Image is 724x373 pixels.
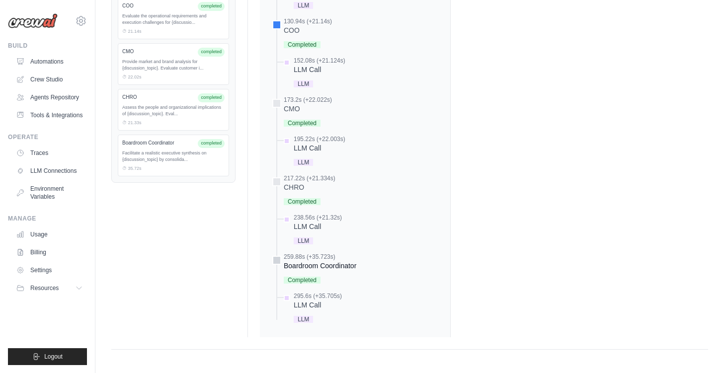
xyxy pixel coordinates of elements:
span: Completed [284,120,321,127]
div: CMO [284,104,332,114]
span: Resources [30,284,59,292]
div: Evaluate the operational requirements and execution challenges for {discussio... [122,13,225,26]
a: Agents Repository [12,89,87,105]
span: LLM [294,2,313,9]
div: LLM Call [294,65,345,75]
a: Settings [12,262,87,278]
span: Logout [44,353,63,361]
span: completed [198,93,225,102]
span: completed [198,2,225,11]
div: Operate [8,133,87,141]
div: COO [284,25,332,35]
button: Logout [8,348,87,365]
div: ⏱ 21.33s [122,120,225,127]
div: CMO [122,48,194,55]
a: Tools & Integrations [12,107,87,123]
div: LLM Call [294,222,342,231]
span: completed [198,48,225,57]
div: ⏱ 22.02s [122,74,225,81]
span: LLM [294,237,313,244]
div: Manage [8,215,87,223]
div: 130.94s (+21.14s) [284,17,332,25]
div: 217.22s (+21.334s) [284,174,335,182]
div: 195.22s (+22.003s) [294,135,345,143]
span: LLM [294,159,313,166]
div: LLM Call [294,143,345,153]
div: 259.88s (+35.723s) [284,253,356,261]
a: Environment Variables [12,181,87,205]
div: Boardroom Coordinator [284,261,356,271]
div: Assess the people and organizational implications of {discussion_topic}. Eval... [122,104,225,118]
div: 152.08s (+21.124s) [294,57,345,65]
div: CHRO [284,182,335,192]
a: Automations [12,54,87,70]
a: LLM Connections [12,163,87,179]
div: Build [8,42,87,50]
div: 295.6s (+35.705s) [294,292,342,300]
span: completed [198,139,225,148]
div: CHRO [122,93,194,101]
a: Usage [12,226,87,242]
span: LLM [294,80,313,87]
a: Traces [12,145,87,161]
div: Boardroom Coordinator [122,139,194,147]
span: LLM [294,316,313,323]
span: Completed [284,198,321,205]
div: ⏱ 21.14s [122,28,225,35]
span: Completed [284,41,321,48]
div: LLM Call [294,300,342,310]
iframe: Chat Widget [674,325,724,373]
a: Billing [12,244,87,260]
button: Resources [12,280,87,296]
div: Facilitate a realistic executive synthesis on {discussion_topic} by consolida... [122,150,225,163]
div: 238.56s (+21.32s) [294,214,342,222]
img: Logo [8,13,58,28]
div: COO [122,2,194,9]
div: 173.2s (+22.022s) [284,96,332,104]
span: Completed [284,277,321,284]
div: Provide market and brand analysis for {discussion_topic}. Evaluate customer i... [122,59,225,72]
a: Crew Studio [12,72,87,87]
div: ⏱ 35.72s [122,165,225,172]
